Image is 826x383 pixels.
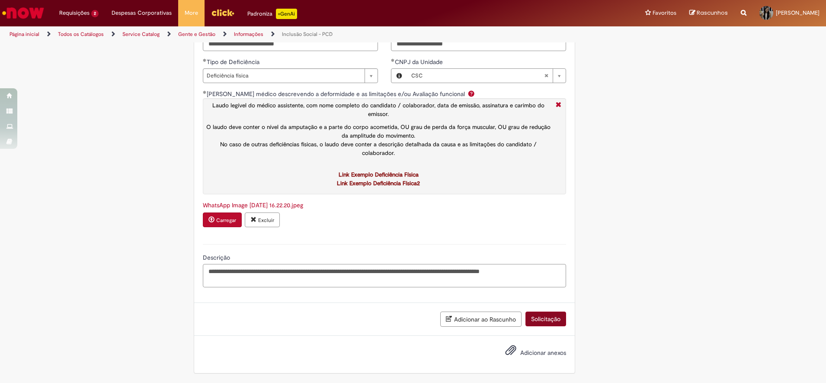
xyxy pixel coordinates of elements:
[395,58,445,66] span: CNPJ da Unidade
[776,9,820,16] span: [PERSON_NAME]
[339,171,419,178] span: Link Exemplo Deficiência Física
[207,90,467,98] span: [PERSON_NAME] médico descrevendo a deformidade e as limitações e/ou Avaliação funcional
[339,171,419,178] a: Link Exemplo Deficiência Física
[220,141,537,157] span: No caso de outras deficiências físicas, o laudo deve conter a descrição detalhada da causa e as l...
[276,9,297,19] p: +GenAi
[203,58,207,62] span: Obrigatório Preenchido
[697,9,728,17] span: Rascunhos
[503,342,519,362] button: Adicionar anexos
[407,69,566,83] a: CSCLimpar campo CNPJ da Unidade
[282,31,333,38] a: Inclusão Social - PCD
[653,9,676,17] span: Favoritos
[207,58,261,66] span: Tipo de Deficiência
[91,10,99,17] span: 2
[211,6,234,19] img: click_logo_yellow_360x200.png
[1,4,45,22] img: ServiceNow
[411,69,544,83] span: CSC
[391,69,407,83] button: CNPJ da Unidade, Visualizar este registro CSC
[540,69,553,83] abbr: Limpar campo CNPJ da Unidade
[206,123,551,139] span: O laudo deve conter o nível da amputação e a parte do corpo acometida, OU grau de perda da força ...
[203,90,207,94] span: Obrigatório Preenchido
[10,31,39,38] a: Página inicial
[212,102,544,118] span: Laudo legível do médico assistente, com nome completo do candidato / colaborador, data de emissão...
[525,312,566,326] button: Solicitação
[203,36,378,51] input: Nome do candidato
[207,69,360,83] span: Deficiência física
[203,254,232,261] span: Descrição
[203,212,242,227] button: Carregar anexo de Laudo médico descrevendo a deformidade e as limitações e/ou Avaliação funcional...
[6,26,544,42] ul: Trilhas de página
[234,31,263,38] a: Informações
[258,217,274,224] small: Excluir
[554,101,563,110] i: Fechar More information Por question_deficiencia_fisica
[185,9,198,17] span: More
[247,9,297,19] div: Padroniza
[216,217,236,224] small: Carregar
[689,9,728,17] a: Rascunhos
[466,90,477,97] span: Ajuda para Laudo médico descrevendo a deformidade e as limitações e/ou Avaliação funcional
[178,31,215,38] a: Gente e Gestão
[58,31,104,38] a: Todos os Catálogos
[203,201,303,209] a: Download de WhatsApp Image 2025-09-29 at 16.22.20.jpeg
[520,349,566,357] span: Adicionar anexos
[440,312,522,327] button: Adicionar ao Rascunho
[59,9,90,17] span: Requisições
[245,212,280,227] button: Excluir anexo WhatsApp Image 2025-09-29 at 16.22.20.jpeg
[112,9,172,17] span: Despesas Corporativas
[391,36,566,51] input: E-mail
[203,264,566,287] textarea: Descrição
[337,179,420,187] a: Link Exemplo Deficiência Física2
[122,31,160,38] a: Service Catalog
[391,58,395,62] span: Obrigatório Preenchido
